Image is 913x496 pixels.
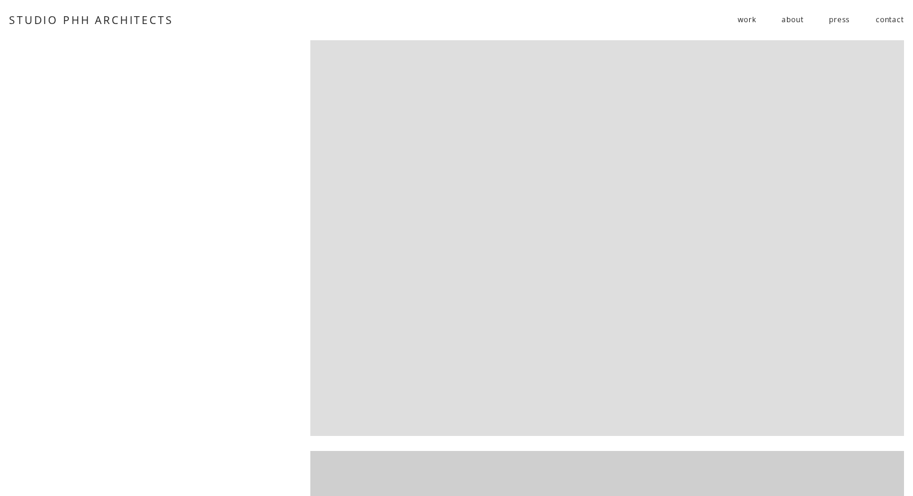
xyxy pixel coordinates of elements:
a: press [829,10,850,30]
a: folder dropdown [738,10,756,30]
span: work [738,11,756,29]
a: STUDIO PHH ARCHITECTS [9,13,173,27]
a: contact [876,10,904,30]
a: about [782,10,803,30]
